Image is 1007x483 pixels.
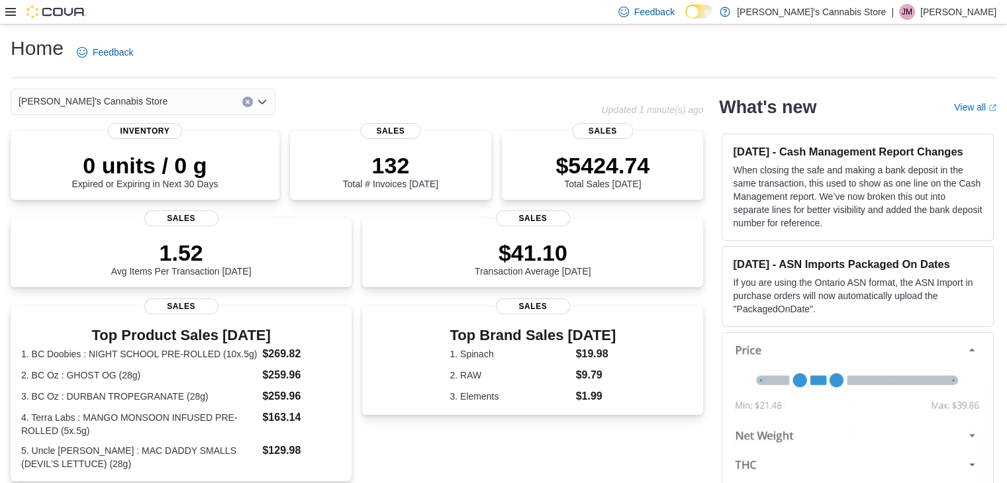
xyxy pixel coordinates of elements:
[262,388,341,404] dd: $259.96
[685,5,713,19] input: Dark Mode
[262,367,341,383] dd: $259.96
[576,388,616,404] dd: $1.99
[21,369,257,382] dt: 2. BC Oz : GHOST OG (28g)
[11,35,64,62] h1: Home
[257,97,267,107] button: Open list of options
[21,444,257,470] dt: 5. Uncle [PERSON_NAME] : MAC DADDY SMALLS (DEVIL'S LETTUCE) (28g)
[21,347,257,361] dt: 1. BC Doobies : NIGHT SCHOOL PRE-ROLLED (10x.5g)
[450,369,570,382] dt: 2. RAW
[475,240,591,277] div: Transaction Average [DATE]
[719,97,816,118] h2: What's new
[111,240,252,277] div: Avg Items Per Transaction [DATE]
[555,152,649,189] div: Total Sales [DATE]
[920,4,996,20] p: [PERSON_NAME]
[988,104,996,112] svg: External link
[26,5,86,19] img: Cova
[262,410,341,425] dd: $163.14
[954,102,996,112] a: View allExternal link
[496,210,570,226] span: Sales
[891,4,894,20] p: |
[111,240,252,266] p: 1.52
[475,240,591,266] p: $41.10
[144,298,218,314] span: Sales
[144,210,218,226] span: Sales
[262,443,341,459] dd: $129.98
[902,4,912,20] span: JM
[634,5,675,19] span: Feedback
[108,123,182,139] span: Inventory
[262,346,341,362] dd: $269.82
[72,152,218,179] p: 0 units / 0 g
[576,367,616,383] dd: $9.79
[573,123,633,139] span: Sales
[21,411,257,437] dt: 4. Terra Labs : MANGO MONSOON INFUSED PRE-ROLLED (5x.5g)
[72,152,218,189] div: Expired or Expiring in Next 30 Days
[343,152,438,179] p: 132
[899,4,915,20] div: James McKenna
[450,390,570,403] dt: 3. Elements
[733,257,983,271] h3: [DATE] - ASN Imports Packaged On Dates
[737,4,886,20] p: [PERSON_NAME]'s Cannabis Store
[72,39,138,66] a: Feedback
[450,328,616,343] h3: Top Brand Sales [DATE]
[733,163,983,230] p: When closing the safe and making a bank deposit in the same transaction, this used to show as one...
[242,97,253,107] button: Clear input
[360,123,420,139] span: Sales
[21,328,341,343] h3: Top Product Sales [DATE]
[733,276,983,316] p: If you are using the Ontario ASN format, the ASN Import in purchase orders will now automatically...
[19,93,168,109] span: [PERSON_NAME]'s Cannabis Store
[21,390,257,403] dt: 3. BC Oz : DURBAN TROPEGRANATE (28g)
[343,152,438,189] div: Total # Invoices [DATE]
[93,46,133,59] span: Feedback
[576,346,616,362] dd: $19.98
[496,298,570,314] span: Sales
[555,152,649,179] p: $5424.74
[733,145,983,158] h3: [DATE] - Cash Management Report Changes
[601,105,703,115] p: Updated 1 minute(s) ago
[450,347,570,361] dt: 1. Spinach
